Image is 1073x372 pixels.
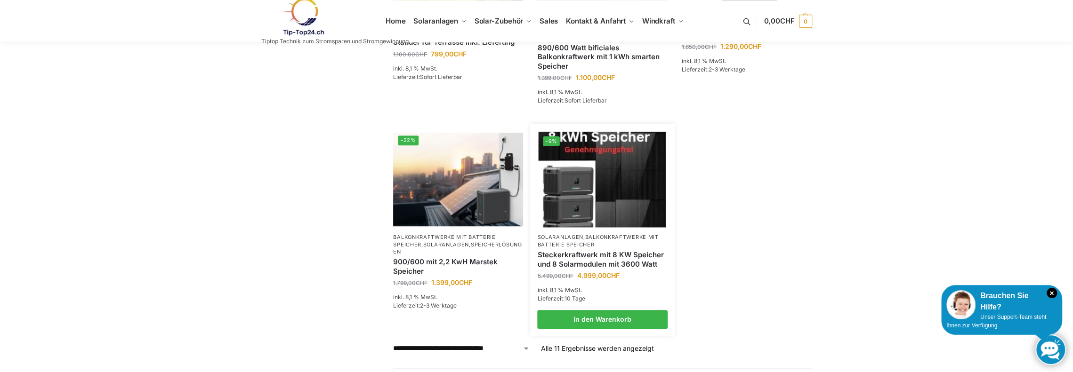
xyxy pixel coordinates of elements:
span: 2-3 Werktage [420,302,457,309]
span: Solaranlagen [413,16,458,25]
a: Solaranlagen [423,241,469,248]
span: CHF [601,73,614,81]
p: inkl. 8,1 % MwSt. [537,286,667,294]
a: 0,00CHF 0 [764,7,812,35]
bdi: 1.650,00 [682,43,717,50]
p: Alle 11 Ergebnisse werden angezeigt [541,343,653,353]
span: CHF [780,16,795,25]
span: 2-3 Werktage [709,66,745,73]
span: CHF [453,50,467,58]
a: In den Warenkorb legen: „Steckerkraftwerk mit 8 KW Speicher und 8 Solarmodulen mit 3600 Watt“ [537,310,667,329]
span: CHF [415,51,427,58]
a: Steckerkraftwerk mit 8 KW Speicher und 8 Solarmodulen mit 3600 Watt [537,250,667,269]
a: 900/600 mit 2,2 KwH Marstek Speicher [393,257,523,276]
p: inkl. 8,1 % MwSt. [682,57,812,65]
span: 0 [799,15,812,28]
span: CHF [416,279,428,286]
span: CHF [705,43,717,50]
span: Sales [540,16,558,25]
span: Sofort Lieferbar [420,73,462,80]
a: 890/600 Watt bificiales Balkonkraftwerk mit 1 kWh smarten Speicher [537,43,667,71]
a: -22%Balkonkraftwerk mit Marstek Speicher [393,131,523,228]
span: 0,00 [764,16,794,25]
span: CHF [459,278,472,286]
p: , [537,234,667,248]
span: Lieferzeit: [682,66,745,73]
img: Customer service [946,290,976,319]
span: CHF [748,42,761,50]
div: Brauchen Sie Hilfe? [946,290,1057,313]
a: -9%Steckerkraftwerk mit 8 KW Speicher und 8 Solarmodulen mit 3600 Watt [539,132,666,227]
bdi: 4.999,00 [577,271,619,279]
p: inkl. 8,1 % MwSt. [393,64,523,73]
span: Lieferzeit: [537,295,585,302]
bdi: 5.499,00 [537,272,573,279]
span: Solar-Zubehör [475,16,524,25]
span: Lieferzeit: [393,73,462,80]
bdi: 1.399,00 [537,74,572,81]
bdi: 1.399,00 [431,278,472,286]
bdi: 1.100,00 [575,73,614,81]
span: Sofort Lieferbar [564,97,606,104]
bdi: 1.100,00 [393,51,427,58]
span: CHF [560,74,572,81]
span: CHF [561,272,573,279]
span: Lieferzeit: [393,302,457,309]
span: 10 Tage [564,295,585,302]
i: Schließen [1047,288,1057,298]
a: Balkonkraftwerke mit Batterie Speicher [393,234,495,247]
span: Unser Support-Team steht Ihnen zur Verfügung [946,314,1046,329]
span: Windkraft [642,16,675,25]
bdi: 1.290,00 [720,42,761,50]
span: Lieferzeit: [537,97,606,104]
select: Shop-Reihenfolge [393,343,530,353]
a: Balkonkraftwerke mit Batterie Speicher [537,234,658,247]
p: inkl. 8,1 % MwSt. [393,293,523,301]
p: Tiptop Technik zum Stromsparen und Stromgewinnung [261,39,409,44]
span: Kontakt & Anfahrt [566,16,626,25]
bdi: 799,00 [431,50,467,58]
p: , , [393,234,523,255]
span: CHF [606,271,619,279]
a: Speicherlösungen [393,241,522,255]
img: Steckerkraftwerk mit 8 KW Speicher und 8 Solarmodulen mit 3600 Watt [539,132,666,227]
bdi: 1.799,00 [393,279,428,286]
img: Balkonkraftwerk mit Marstek Speicher [393,131,523,228]
p: inkl. 8,1 % MwSt. [537,88,667,96]
a: Solaranlagen [537,234,583,240]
